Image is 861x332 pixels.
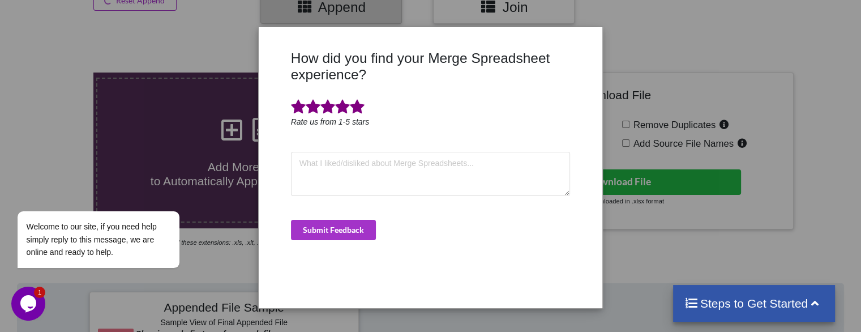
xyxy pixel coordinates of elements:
[11,287,48,321] iframe: chat widget
[684,296,824,310] h4: Steps to Get Started
[291,220,376,240] button: Submit Feedback
[11,147,215,281] iframe: chat widget
[291,117,370,126] i: Rate us from 1-5 stars
[291,50,571,83] h3: How did you find your Merge Spreadsheet experience?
